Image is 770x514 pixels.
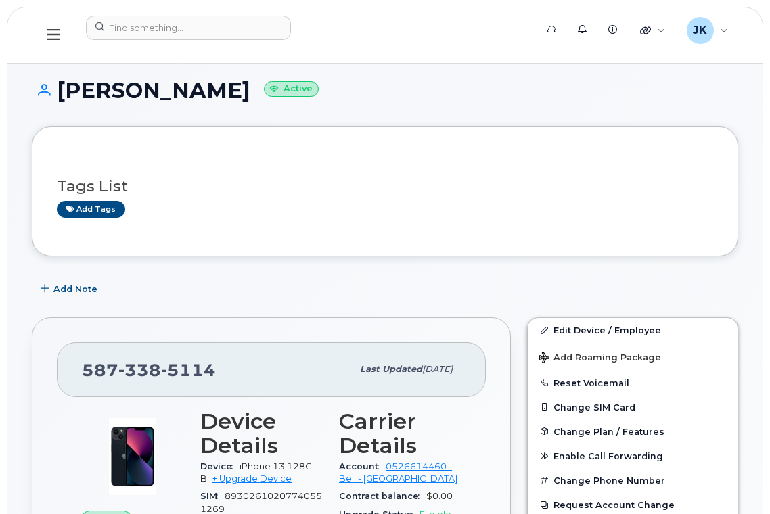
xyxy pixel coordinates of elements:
[339,461,457,484] a: 0526614460 - Bell - [GEOGRAPHIC_DATA]
[360,364,422,374] span: Last updated
[200,491,322,513] span: 89302610207740551269
[200,461,240,471] span: Device
[57,201,125,218] a: Add tags
[200,491,225,501] span: SIM
[528,318,738,342] a: Edit Device / Employee
[553,451,663,461] span: Enable Call Forwarding
[528,371,738,395] button: Reset Voicemail
[553,426,664,436] span: Change Plan / Features
[82,360,216,380] span: 587
[528,419,738,444] button: Change Plan / Features
[264,81,319,97] small: Active
[528,468,738,492] button: Change Phone Number
[57,178,713,195] h3: Tags List
[32,78,738,102] h1: [PERSON_NAME]
[339,409,461,458] h3: Carrier Details
[426,491,453,501] span: $0.00
[528,343,738,371] button: Add Roaming Package
[422,364,453,374] span: [DATE]
[161,360,216,380] span: 5114
[200,409,323,458] h3: Device Details
[200,461,312,484] span: iPhone 13 128GB
[92,416,173,497] img: image20231002-3703462-1ig824h.jpeg
[339,461,386,471] span: Account
[118,360,161,380] span: 338
[528,444,738,468] button: Enable Call Forwarding
[53,283,97,296] span: Add Note
[528,395,738,419] button: Change SIM Card
[339,491,426,501] span: Contract balance
[212,473,292,484] a: + Upgrade Device
[32,277,109,301] button: Add Note
[539,352,661,365] span: Add Roaming Package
